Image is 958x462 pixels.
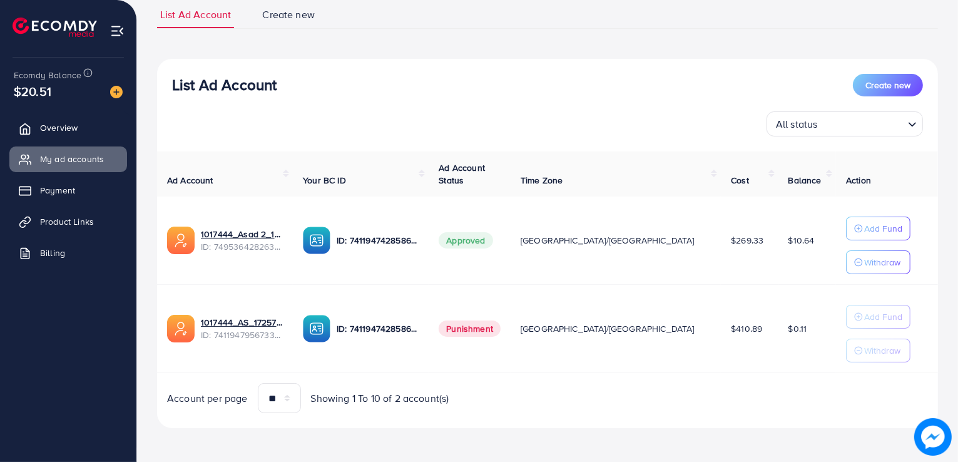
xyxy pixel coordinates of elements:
[337,321,419,336] p: ID: 7411947428586192913
[40,121,78,134] span: Overview
[160,8,231,22] span: List Ad Account
[167,174,213,187] span: Ad Account
[262,8,315,22] span: Create new
[201,316,283,329] a: 1017444_AS_1725728637638
[9,178,127,203] a: Payment
[864,343,900,358] p: Withdraw
[110,86,123,98] img: image
[846,339,910,362] button: Withdraw
[439,162,485,187] span: Ad Account Status
[201,316,283,342] div: <span class='underline'>1017444_AS_1725728637638</span></br>7411947956733263888
[9,240,127,265] a: Billing
[40,153,104,165] span: My ad accounts
[788,234,815,247] span: $10.64
[110,24,125,38] img: menu
[439,232,492,249] span: Approved
[40,215,94,228] span: Product Links
[40,184,75,197] span: Payment
[521,234,695,247] span: [GEOGRAPHIC_DATA]/[GEOGRAPHIC_DATA]
[303,227,330,254] img: ic-ba-acc.ded83a64.svg
[14,69,81,81] span: Ecomdy Balance
[167,315,195,342] img: ic-ads-acc.e4c84228.svg
[303,315,330,342] img: ic-ba-acc.ded83a64.svg
[40,247,65,259] span: Billing
[337,233,419,248] p: ID: 7411947428586192913
[13,18,97,37] img: logo
[521,322,695,335] span: [GEOGRAPHIC_DATA]/[GEOGRAPHIC_DATA]
[731,322,762,335] span: $410.89
[9,146,127,172] a: My ad accounts
[731,174,749,187] span: Cost
[14,82,51,100] span: $20.51
[172,76,277,94] h3: List Ad Account
[167,227,195,254] img: ic-ads-acc.e4c84228.svg
[822,113,903,133] input: Search for option
[846,174,871,187] span: Action
[9,115,127,140] a: Overview
[846,250,910,274] button: Withdraw
[767,111,923,136] div: Search for option
[846,305,910,329] button: Add Fund
[864,255,900,270] p: Withdraw
[303,174,346,187] span: Your BC ID
[201,228,283,254] div: <span class='underline'>1017444_Asad 2_1745150507456</span></br>7495364282637893649
[865,79,910,91] span: Create new
[846,217,910,240] button: Add Fund
[853,74,923,96] button: Create new
[201,240,283,253] span: ID: 7495364282637893649
[201,329,283,341] span: ID: 7411947956733263888
[788,174,822,187] span: Balance
[773,115,820,133] span: All status
[167,391,248,406] span: Account per page
[864,221,902,236] p: Add Fund
[521,174,563,187] span: Time Zone
[788,322,807,335] span: $0.11
[731,234,763,247] span: $269.33
[201,228,283,240] a: 1017444_Asad 2_1745150507456
[311,391,449,406] span: Showing 1 To 10 of 2 account(s)
[864,309,902,324] p: Add Fund
[9,209,127,234] a: Product Links
[439,321,501,337] span: Punishment
[914,418,952,456] img: image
